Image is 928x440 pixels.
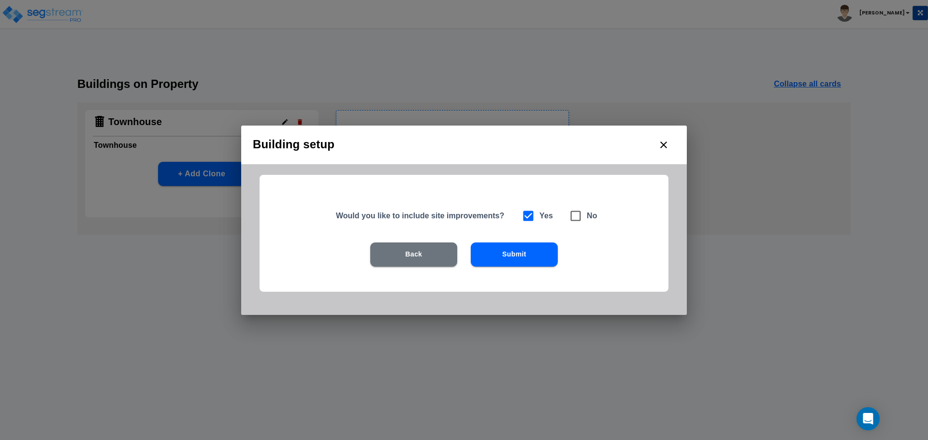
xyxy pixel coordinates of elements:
[587,209,597,223] h6: No
[539,209,553,223] h6: Yes
[471,242,558,267] button: Submit
[856,407,880,430] div: Open Intercom Messenger
[652,133,675,156] button: close
[370,242,457,267] button: Back
[241,126,687,164] h2: Building setup
[336,211,509,221] h5: Would you like to include site improvements?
